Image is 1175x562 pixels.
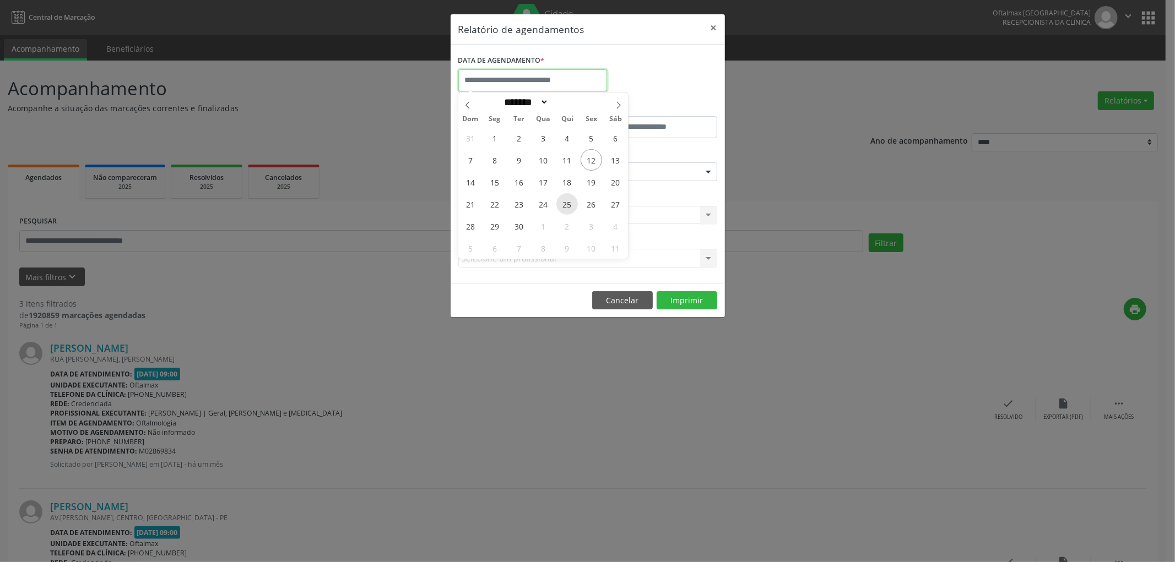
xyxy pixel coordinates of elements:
[532,193,554,215] span: Setembro 24, 2025
[581,149,602,171] span: Setembro 12, 2025
[484,237,505,259] span: Outubro 6, 2025
[458,22,584,36] h5: Relatório de agendamentos
[459,215,481,237] span: Setembro 28, 2025
[508,237,529,259] span: Outubro 7, 2025
[556,149,578,171] span: Setembro 11, 2025
[508,193,529,215] span: Setembro 23, 2025
[581,127,602,149] span: Setembro 5, 2025
[580,116,604,123] span: Sex
[484,127,505,149] span: Setembro 1, 2025
[605,171,626,193] span: Setembro 20, 2025
[459,149,481,171] span: Setembro 7, 2025
[484,215,505,237] span: Setembro 29, 2025
[459,237,481,259] span: Outubro 5, 2025
[532,237,554,259] span: Outubro 8, 2025
[556,215,578,237] span: Outubro 2, 2025
[501,96,549,108] select: Month
[604,116,628,123] span: Sáb
[591,99,717,116] label: ATÉ
[556,171,578,193] span: Setembro 18, 2025
[459,193,481,215] span: Setembro 21, 2025
[556,237,578,259] span: Outubro 9, 2025
[458,52,545,69] label: DATA DE AGENDAMENTO
[459,171,481,193] span: Setembro 14, 2025
[657,291,717,310] button: Imprimir
[508,215,529,237] span: Setembro 30, 2025
[508,149,529,171] span: Setembro 9, 2025
[581,215,602,237] span: Outubro 3, 2025
[507,116,531,123] span: Ter
[581,193,602,215] span: Setembro 26, 2025
[508,127,529,149] span: Setembro 2, 2025
[508,171,529,193] span: Setembro 16, 2025
[556,127,578,149] span: Setembro 4, 2025
[555,116,580,123] span: Qui
[581,171,602,193] span: Setembro 19, 2025
[532,149,554,171] span: Setembro 10, 2025
[605,237,626,259] span: Outubro 11, 2025
[605,215,626,237] span: Outubro 4, 2025
[484,193,505,215] span: Setembro 22, 2025
[458,116,483,123] span: Dom
[592,291,653,310] button: Cancelar
[532,127,554,149] span: Setembro 3, 2025
[581,237,602,259] span: Outubro 10, 2025
[532,215,554,237] span: Outubro 1, 2025
[556,193,578,215] span: Setembro 25, 2025
[703,14,725,41] button: Close
[531,116,555,123] span: Qua
[605,127,626,149] span: Setembro 6, 2025
[484,171,505,193] span: Setembro 15, 2025
[605,149,626,171] span: Setembro 13, 2025
[484,149,505,171] span: Setembro 8, 2025
[532,171,554,193] span: Setembro 17, 2025
[459,127,481,149] span: Agosto 31, 2025
[605,193,626,215] span: Setembro 27, 2025
[549,96,585,108] input: Year
[483,116,507,123] span: Seg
